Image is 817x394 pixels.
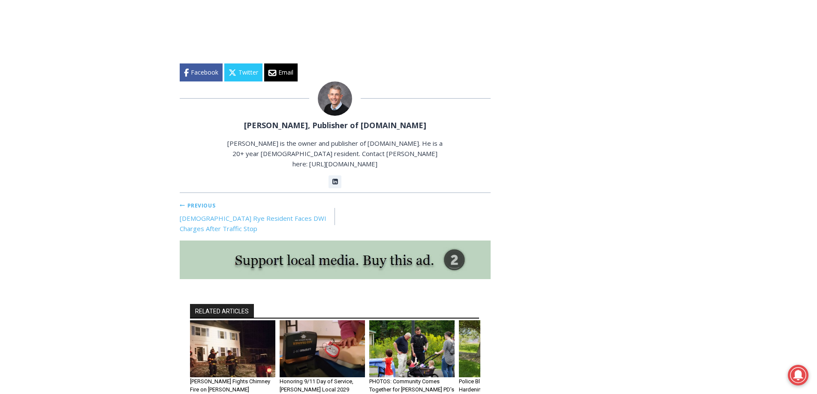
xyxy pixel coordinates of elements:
div: "[PERSON_NAME]'s draw is the fine variety of pristine raw fish kept on hand" [88,54,122,102]
span: Intern @ [DOMAIN_NAME] [224,85,398,105]
a: Open Tues. - Sun. [PHONE_NUMBER] [0,86,86,107]
img: Rye FD Fights Chimney Fire on Clark Lane [190,320,275,377]
a: Email [264,63,298,81]
img: support local media, buy this ad [180,241,491,279]
nav: Posts [180,200,491,234]
a: Previous[DEMOGRAPHIC_DATA] Rye Resident Faces DWI Charges After Traffic Stop [180,200,335,234]
a: Facebook [180,63,223,81]
h2: RELATED ARTICLES [190,304,254,319]
img: MC Midland Ave Businesses #0001 2021-05-19 Courtyard Marriott Sign IMG_0756 [459,320,544,377]
a: Intern @ [DOMAIN_NAME] [206,83,416,107]
a: [PERSON_NAME] Fights Chimney Fire on [PERSON_NAME] [190,378,270,393]
p: [PERSON_NAME] is the owner and publisher of [DOMAIN_NAME]. He is a 20+ year [DEMOGRAPHIC_DATA] re... [226,138,444,169]
a: Twitter [224,63,262,81]
img: (PHOTO: Rye PD held its third annual National Night Out on August 5, 2025 at Rye Recreation. Publ... [369,320,455,377]
span: Open Tues. - Sun. [PHONE_NUMBER] [3,88,84,121]
div: "We would have speakers with experience in local journalism speak to us about their experiences a... [217,0,405,83]
small: Previous [180,202,216,210]
a: [PERSON_NAME], Publisher of [DOMAIN_NAME] [244,120,426,130]
a: Police Blotter: Redemption; Hardening Situation & More [459,378,527,393]
img: Honoring 9/11 Day of Service, Rye FD Local 2029 Offers Fifth Year of Free CPR Class [280,320,365,377]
